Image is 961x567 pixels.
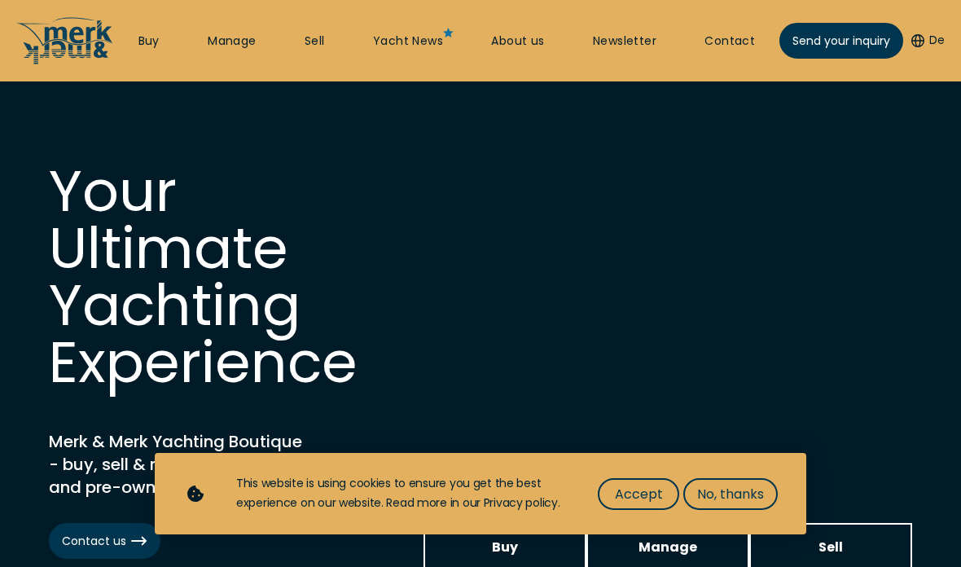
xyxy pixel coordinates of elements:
[492,537,518,557] span: Buy
[49,523,160,559] a: Contact us
[373,33,443,50] a: Yacht News
[236,474,565,513] div: This website is using cookies to ensure you get the best experience on our website. Read more in ...
[484,494,558,511] a: Privacy policy
[697,484,764,504] span: No, thanks
[49,163,375,391] h1: Your Ultimate Yachting Experience
[911,33,945,49] button: De
[62,533,147,550] span: Contact us
[598,478,679,510] button: Accept
[638,537,697,557] span: Manage
[593,33,656,50] a: Newsletter
[818,537,843,557] span: Sell
[792,33,890,50] span: Send your inquiry
[615,484,663,504] span: Accept
[704,33,755,50] a: Contact
[683,478,778,510] button: No, thanks
[49,430,456,499] h2: Merk & Merk Yachting Boutique - buy, sell & manage new and pre-owned luxury yachts
[779,23,903,59] a: Send your inquiry
[138,33,160,50] a: Buy
[491,33,544,50] a: About us
[208,33,256,50] a: Manage
[305,33,325,50] a: Sell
